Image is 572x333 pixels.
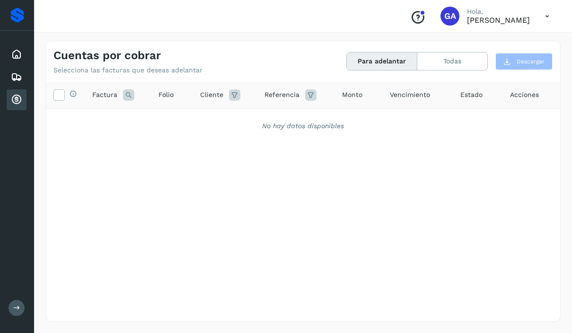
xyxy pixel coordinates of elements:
[53,66,202,74] p: Selecciona las facturas que deseas adelantar
[7,44,26,65] div: Inicio
[517,57,545,66] span: Descargar
[417,53,487,70] button: Todas
[467,16,530,25] p: GUILLERMO ALBERTO RODRIGUEZ REGALADO
[53,49,161,62] h4: Cuentas por cobrar
[342,90,362,100] span: Monto
[58,121,548,131] div: No hay datos disponibles
[200,90,223,100] span: Cliente
[467,8,530,16] p: Hola,
[7,89,26,110] div: Cuentas por cobrar
[158,90,174,100] span: Folio
[460,90,483,100] span: Estado
[390,90,430,100] span: Vencimiento
[347,53,417,70] button: Para adelantar
[92,90,117,100] span: Factura
[510,90,539,100] span: Acciones
[264,90,299,100] span: Referencia
[7,67,26,88] div: Embarques
[495,53,553,70] button: Descargar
